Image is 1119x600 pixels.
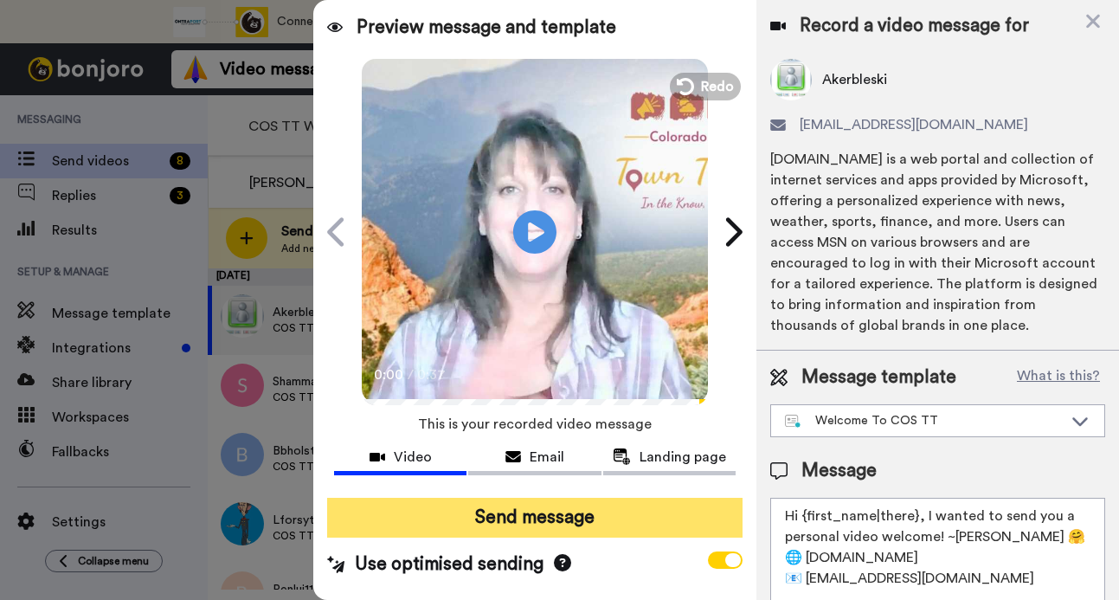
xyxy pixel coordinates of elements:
img: nextgen-template.svg [785,415,801,429]
button: Send message [327,498,743,538]
span: Video [394,447,432,468]
span: 0:00 [374,365,404,385]
span: Message [801,458,877,484]
div: Welcome To COS TT [785,412,1063,429]
span: Landing page [640,447,726,468]
span: Email [530,447,564,468]
span: Use optimised sending [355,552,543,577]
div: [DOMAIN_NAME] is a web portal and collection of internet services and apps provided by Microsoft,... [770,149,1105,336]
span: Message template [801,365,956,390]
button: What is this? [1012,365,1105,390]
span: This is your recorded video message [418,405,652,443]
span: 0:37 [417,365,447,385]
span: / [408,365,414,385]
